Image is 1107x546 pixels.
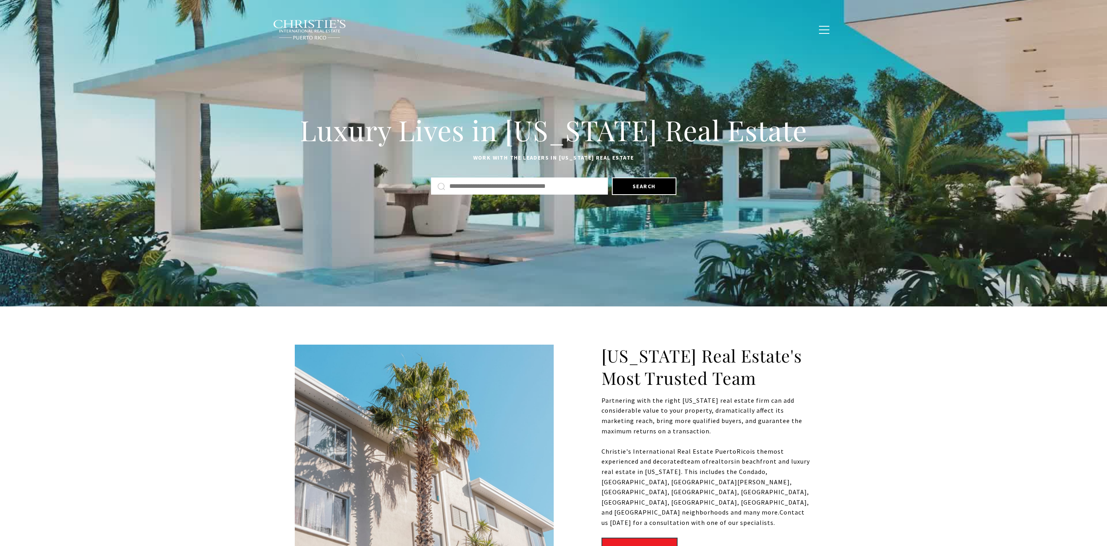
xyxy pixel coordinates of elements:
span: uerto [719,447,737,455]
p: Work with the leaders in [US_STATE] Real Estate [295,153,813,163]
button: Search [612,177,676,195]
p: Partnering with the right [US_STATE] real estate firm can add considerable value to your property... [602,396,813,528]
span: realtors [709,457,734,465]
span: Contact us [DATE] for a consultation with one of our specialists. [602,508,805,526]
h1: Luxury Lives in [US_STATE] Real Estate [295,113,813,148]
img: Christie's International Real Estate black text logo [273,19,347,40]
h2: [US_STATE] Real Estate's Most Trusted Team [602,345,813,389]
span: ico [741,447,750,455]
